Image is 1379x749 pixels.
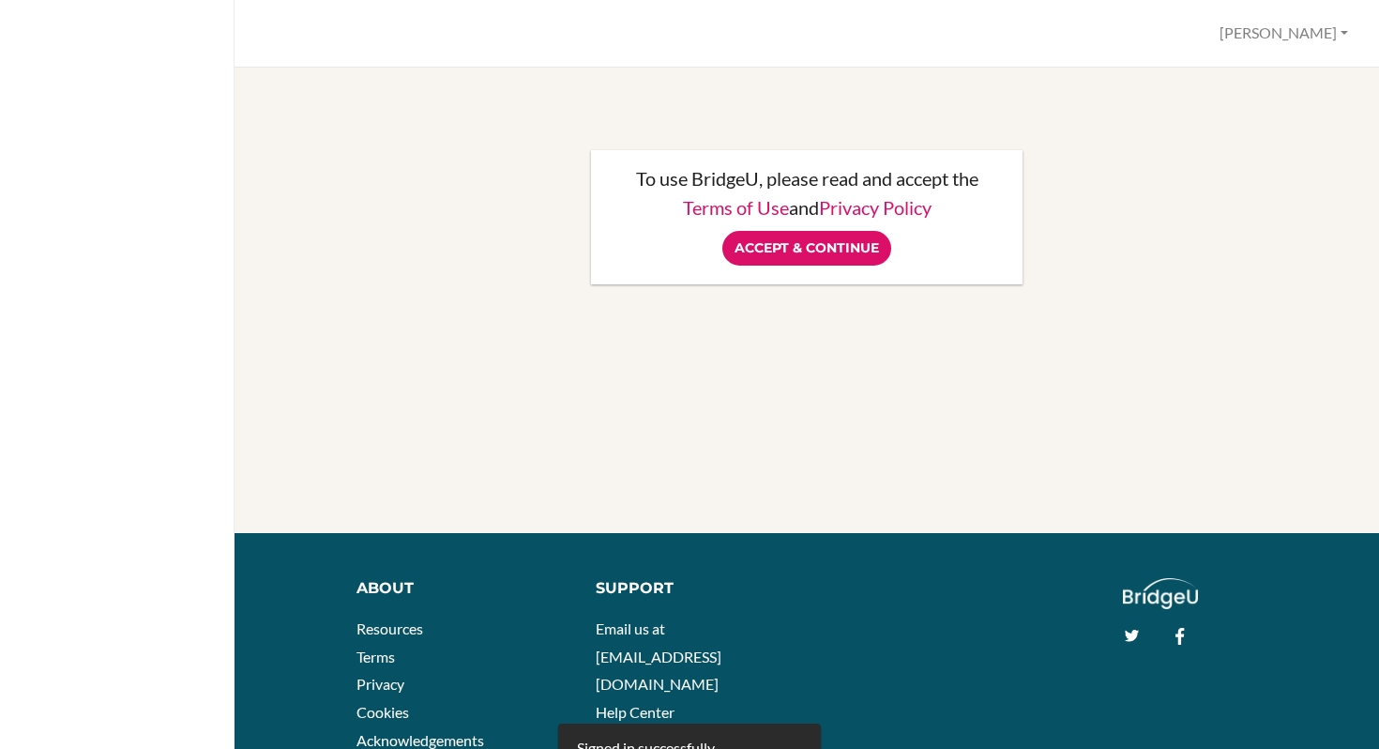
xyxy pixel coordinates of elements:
p: and [610,198,1004,217]
img: logo_white@2x-f4f0deed5e89b7ecb1c2cc34c3e3d731f90f0f143d5ea2071677605dd97b5244.png [1123,578,1199,609]
a: Resources [356,619,423,637]
a: Cookies [356,703,409,721]
a: Email us at [EMAIL_ADDRESS][DOMAIN_NAME] [596,619,721,693]
a: Help Center [596,703,674,721]
a: Privacy [356,675,404,693]
button: [PERSON_NAME] [1211,16,1356,51]
div: About [356,578,568,600]
a: Terms of Use [683,196,789,219]
input: Accept & Continue [722,231,891,266]
a: Terms [356,648,395,665]
div: Support [596,578,793,600]
a: Privacy Policy [819,196,932,219]
p: To use BridgeU, please read and accept the [610,169,1004,188]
